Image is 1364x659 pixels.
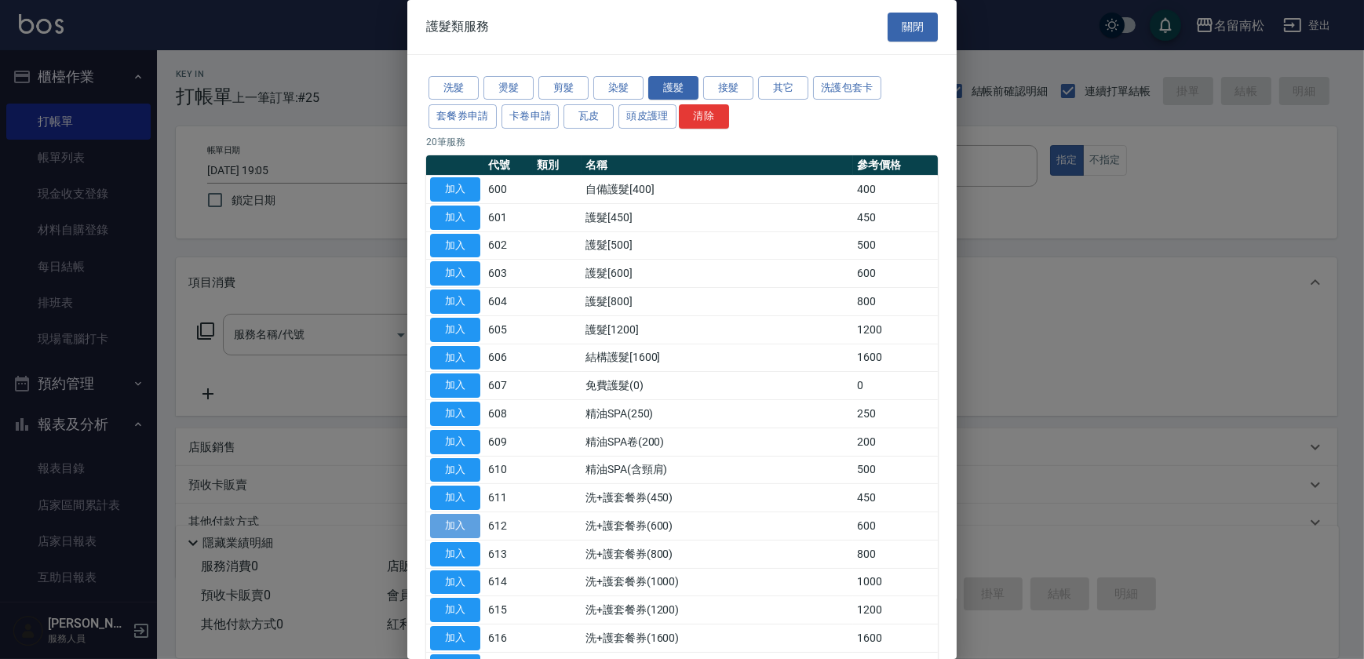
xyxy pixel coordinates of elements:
[582,400,853,428] td: 精油SPA(250)
[484,596,533,624] td: 615
[853,176,938,204] td: 400
[483,76,534,100] button: 燙髮
[501,104,560,129] button: 卡卷申請
[853,344,938,372] td: 1600
[582,540,853,568] td: 洗+護套餐券(800)
[888,13,938,42] button: 關閉
[582,288,853,316] td: 護髮[800]
[430,206,480,230] button: 加入
[430,177,480,202] button: 加入
[582,596,853,624] td: 洗+護套餐券(1200)
[853,512,938,541] td: 600
[582,456,853,484] td: 精油SPA(含頸肩)
[582,155,853,176] th: 名稱
[430,486,480,510] button: 加入
[430,346,480,370] button: 加入
[853,540,938,568] td: 800
[853,456,938,484] td: 500
[582,260,853,288] td: 護髮[600]
[533,155,582,176] th: 類別
[582,428,853,456] td: 精油SPA卷(200)
[484,203,533,231] td: 601
[679,104,729,129] button: 清除
[426,19,489,35] span: 護髮類服務
[758,76,808,100] button: 其它
[853,260,938,288] td: 600
[853,372,938,400] td: 0
[429,76,479,100] button: 洗髮
[430,430,480,454] button: 加入
[582,231,853,260] td: 護髮[500]
[484,400,533,428] td: 608
[484,315,533,344] td: 605
[538,76,589,100] button: 剪髮
[582,203,853,231] td: 護髮[450]
[484,155,533,176] th: 代號
[484,512,533,541] td: 612
[430,598,480,622] button: 加入
[593,76,644,100] button: 染髮
[484,372,533,400] td: 607
[582,315,853,344] td: 護髮[1200]
[430,373,480,398] button: 加入
[853,400,938,428] td: 250
[484,344,533,372] td: 606
[853,568,938,596] td: 1000
[853,231,938,260] td: 500
[430,514,480,538] button: 加入
[853,315,938,344] td: 1200
[853,288,938,316] td: 800
[430,458,480,482] button: 加入
[582,484,853,512] td: 洗+護套餐券(450)
[484,231,533,260] td: 602
[853,203,938,231] td: 450
[582,176,853,204] td: 自備護髮[400]
[484,624,533,653] td: 616
[648,76,698,100] button: 護髮
[430,542,480,566] button: 加入
[853,624,938,653] td: 1600
[582,512,853,541] td: 洗+護套餐券(600)
[430,626,480,650] button: 加入
[618,104,677,129] button: 頭皮護理
[430,318,480,342] button: 加入
[484,568,533,596] td: 614
[430,261,480,286] button: 加入
[484,456,533,484] td: 610
[563,104,614,129] button: 瓦皮
[582,568,853,596] td: 洗+護套餐券(1000)
[484,260,533,288] td: 603
[484,484,533,512] td: 611
[484,288,533,316] td: 604
[430,289,480,314] button: 加入
[853,155,938,176] th: 參考價格
[813,76,881,100] button: 洗護包套卡
[853,596,938,624] td: 1200
[853,484,938,512] td: 450
[484,428,533,456] td: 609
[582,372,853,400] td: 免費護髮(0)
[853,428,938,456] td: 200
[426,135,938,149] p: 20 筆服務
[429,104,497,129] button: 套餐券申請
[582,344,853,372] td: 結構護髮[1600]
[430,234,480,258] button: 加入
[703,76,753,100] button: 接髮
[582,624,853,653] td: 洗+護套餐券(1600)
[484,540,533,568] td: 613
[484,176,533,204] td: 600
[430,402,480,426] button: 加入
[430,570,480,595] button: 加入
